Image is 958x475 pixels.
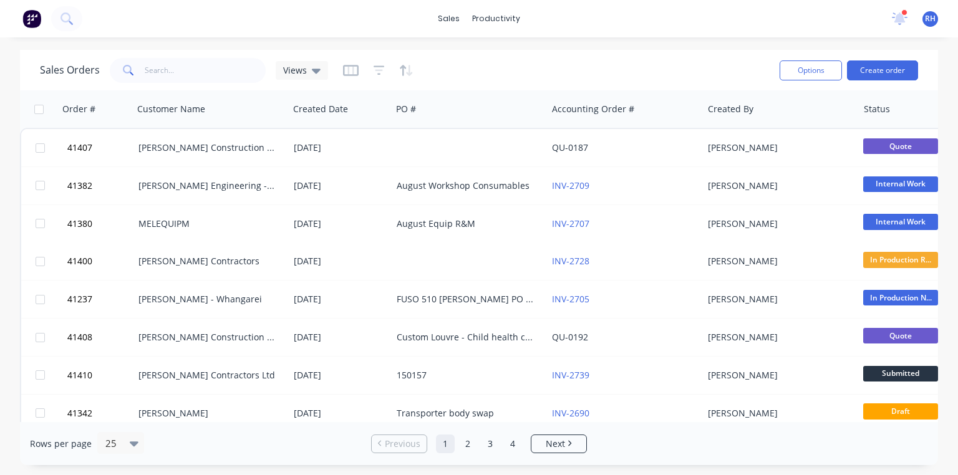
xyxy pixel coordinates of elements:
[67,293,92,305] span: 41237
[138,180,277,192] div: [PERSON_NAME] Engineering -Workshop Consumables
[30,438,92,450] span: Rows per page
[64,395,138,432] button: 41342
[863,328,938,343] span: Quote
[432,9,466,28] div: sales
[62,103,95,115] div: Order #
[397,407,535,420] div: Transporter body swap
[925,13,936,24] span: RH
[294,255,387,267] div: [DATE]
[708,218,846,230] div: [PERSON_NAME]
[863,138,938,154] span: Quote
[138,293,277,305] div: [PERSON_NAME] - Whangarei
[552,369,589,381] a: INV-2739
[708,255,846,267] div: [PERSON_NAME]
[67,407,92,420] span: 41342
[64,129,138,166] button: 41407
[708,103,753,115] div: Created By
[283,64,307,77] span: Views
[708,180,846,192] div: [PERSON_NAME]
[138,331,277,343] div: [PERSON_NAME] Construction Ltd
[138,218,277,230] div: MELEQUIPM
[863,252,938,267] span: In Production R...
[552,218,589,229] a: INV-2707
[863,214,938,229] span: Internal Work
[397,369,535,381] div: 150157
[67,255,92,267] span: 41400
[458,434,477,453] a: Page 2
[397,180,535,192] div: August Workshop Consumables
[294,293,387,305] div: [DATE]
[708,293,846,305] div: [PERSON_NAME]
[138,369,277,381] div: [PERSON_NAME] Contractors Ltd
[481,434,500,453] a: Page 3
[137,103,205,115] div: Customer Name
[64,319,138,356] button: 41408
[552,103,634,115] div: Accounting Order #
[40,64,100,76] h1: Sales Orders
[552,180,589,191] a: INV-2709
[67,218,92,230] span: 41380
[397,331,535,343] div: Custom Louvre - Child health centre
[503,434,522,453] a: Page 4
[67,331,92,343] span: 41408
[847,60,918,80] button: Create order
[138,255,277,267] div: [PERSON_NAME] Contractors
[22,9,41,28] img: Factory
[708,407,846,420] div: [PERSON_NAME]
[397,218,535,230] div: August Equip R&M
[64,242,138,280] button: 41400
[67,142,92,154] span: 41407
[552,331,588,343] a: QU-0192
[708,142,846,154] div: [PERSON_NAME]
[64,357,138,394] button: 41410
[863,366,938,381] span: Submitted
[397,293,535,305] div: FUSO 510 [PERSON_NAME] PO 825751
[294,142,387,154] div: [DATE]
[64,167,138,204] button: 41382
[67,180,92,192] span: 41382
[385,438,420,450] span: Previous
[67,369,92,381] span: 41410
[64,281,138,318] button: 41237
[366,434,592,453] ul: Pagination
[396,103,416,115] div: PO #
[466,9,526,28] div: productivity
[531,438,586,450] a: Next page
[708,369,846,381] div: [PERSON_NAME]
[294,369,387,381] div: [DATE]
[294,331,387,343] div: [DATE]
[863,290,938,305] span: In Production N...
[372,438,427,450] a: Previous page
[64,205,138,242] button: 41380
[145,58,266,83] input: Search...
[552,142,588,153] a: QU-0187
[552,255,589,267] a: INV-2728
[294,407,387,420] div: [DATE]
[294,218,387,230] div: [DATE]
[436,434,455,453] a: Page 1 is your current page
[552,293,589,305] a: INV-2705
[293,103,348,115] div: Created Date
[780,60,842,80] button: Options
[552,407,589,419] a: INV-2690
[864,103,890,115] div: Status
[294,180,387,192] div: [DATE]
[863,403,938,419] span: Draft
[546,438,565,450] span: Next
[138,142,277,154] div: [PERSON_NAME] Construction Ltd
[863,176,938,192] span: Internal Work
[138,407,277,420] div: [PERSON_NAME]
[708,331,846,343] div: [PERSON_NAME]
